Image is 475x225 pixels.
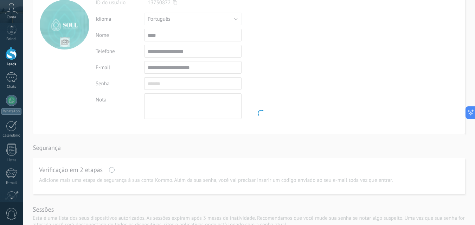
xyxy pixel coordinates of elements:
div: E-mail [1,181,22,185]
div: Chats [1,85,22,89]
div: Leads [1,62,22,67]
div: Painel [1,37,22,41]
div: WhatsApp [1,108,21,115]
div: Listas [1,158,22,163]
div: Calendário [1,133,22,138]
span: Conta [7,15,16,20]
